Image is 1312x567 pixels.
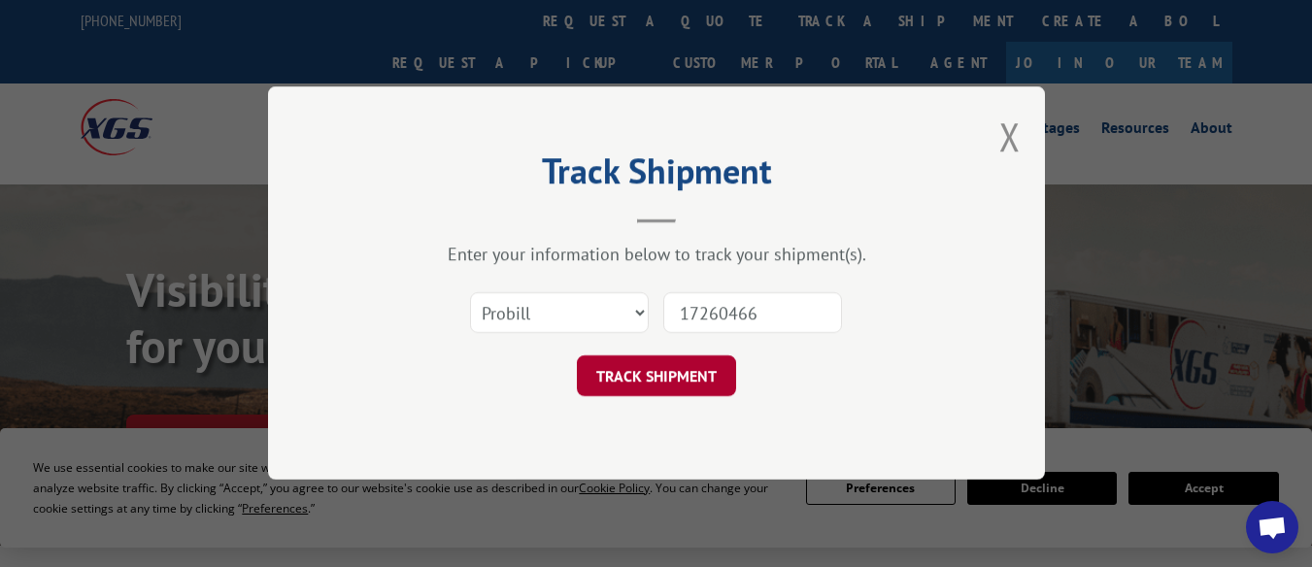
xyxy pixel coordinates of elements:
[577,356,736,397] button: TRACK SHIPMENT
[999,111,1021,162] button: Close modal
[365,157,948,194] h2: Track Shipment
[663,293,842,334] input: Number(s)
[365,244,948,266] div: Enter your information below to track your shipment(s).
[1246,501,1298,553] div: Open chat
